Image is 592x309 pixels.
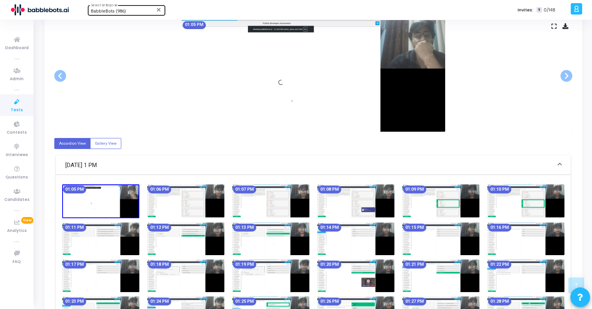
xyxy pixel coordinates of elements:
mat-chip: 01:28 PM [488,298,511,305]
img: screenshot-1757663064184.jpeg [317,223,394,255]
img: logo [10,2,69,18]
mat-panel-title: [DATE] 1 PM [65,161,552,170]
mat-chip: 01:06 PM [148,186,171,193]
mat-chip: 01:17 PM [63,261,86,269]
span: FAQ [13,259,21,265]
span: Admin [10,76,24,83]
span: Questions [6,174,28,181]
img: screenshot-1757662524129.jpeg [62,184,139,218]
img: screenshot-1757663544202.jpeg [487,259,564,292]
mat-chip: 01:12 PM [148,224,171,232]
mat-chip: 01:24 PM [148,298,171,305]
mat-expansion-panel-header: [DATE] 1 PM [56,155,571,175]
img: screenshot-1757663424228.jpeg [317,259,394,292]
span: Dashboard [5,45,29,51]
mat-chip: 01:16 PM [488,224,511,232]
img: screenshot-1757662764251.jpeg [402,184,479,217]
mat-chip: 01:27 PM [403,298,426,305]
mat-chip: 01:05 PM [63,186,86,193]
img: screenshot-1757662884210.jpeg [62,223,139,255]
label: Gallery View [90,138,121,149]
img: screenshot-1757662644269.jpeg [232,184,309,217]
span: Contests [7,129,27,136]
img: screenshot-1757662824275.jpeg [487,184,564,217]
mat-chip: 01:22 PM [488,261,511,269]
mat-chip: 01:13 PM [233,224,256,232]
span: Interviews [6,152,28,158]
img: screenshot-1757663123174.jpeg [402,223,479,255]
label: Invites: [518,7,533,13]
img: screenshot-1757663484252.jpeg [402,259,479,292]
img: screenshot-1757663184256.jpeg [487,223,564,255]
img: screenshot-1757662704244.jpeg [317,184,394,217]
mat-chip: 01:26 PM [318,298,341,305]
img: screenshot-1757662584166.jpeg [147,184,224,217]
span: New [21,217,33,224]
mat-chip: 01:07 PM [233,186,256,193]
span: 0/148 [544,7,555,13]
img: screenshot-1757663244261.jpeg [62,259,139,292]
span: BabbleBots (986) [91,9,126,14]
img: screenshot-1757663004185.jpeg [232,223,309,255]
mat-chip: 01:19 PM [233,261,256,269]
mat-chip: 01:18 PM [148,261,171,269]
mat-chip: 01:20 PM [318,261,341,269]
mat-chip: 01:08 PM [318,186,341,193]
mat-chip: 01:14 PM [318,224,341,232]
mat-icon: Clear [156,7,162,13]
span: Candidates [4,197,30,203]
mat-chip: 01:25 PM [233,298,256,305]
mat-chip: 01:05 PM [183,21,206,29]
span: Analytics [7,228,27,234]
mat-chip: 01:09 PM [403,186,426,193]
mat-chip: 01:15 PM [403,224,426,232]
label: Accordion View [54,138,91,149]
mat-chip: 01:10 PM [488,186,511,193]
mat-chip: 01:21 PM [403,261,426,269]
span: T [536,7,542,13]
img: screenshot-1757662944221.jpeg [147,223,224,255]
img: screenshot-1757663364231.jpeg [232,259,309,292]
mat-chip: 01:23 PM [63,298,86,305]
mat-chip: 01:11 PM [63,224,86,232]
span: Tests [11,107,23,114]
img: screenshot-1757663304268.jpeg [147,259,224,292]
img: screenshot-1757662524129.jpeg [181,20,445,132]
